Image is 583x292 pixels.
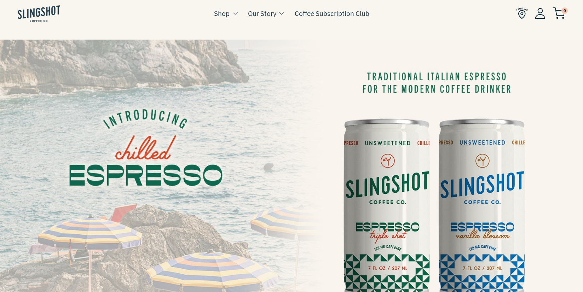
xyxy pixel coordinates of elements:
[561,7,568,14] span: 0
[553,9,565,18] a: 0
[553,7,565,19] img: cart
[295,8,369,19] a: Coffee Subscription Club
[516,7,528,19] img: Find Us
[535,8,546,19] img: Account
[248,8,276,19] a: Our Story
[214,8,230,19] a: Shop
